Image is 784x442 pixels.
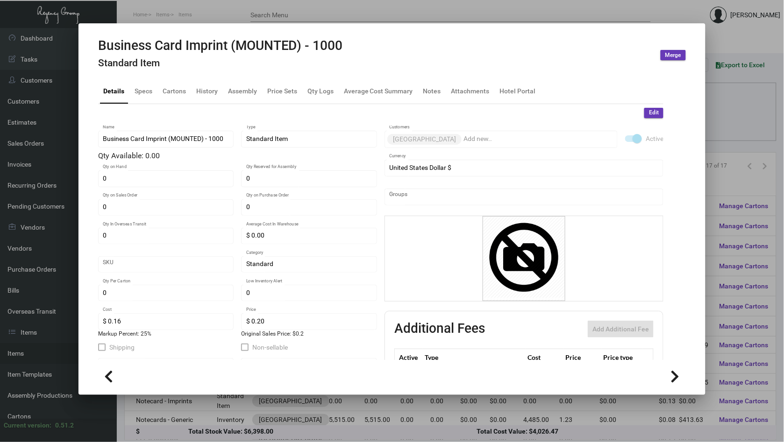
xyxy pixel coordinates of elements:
div: Specs [135,86,152,96]
div: History [196,86,218,96]
button: Add Additional Fee [588,321,654,337]
span: Shipping [109,342,135,353]
span: Non-sellable [252,342,288,353]
button: Merge [661,50,686,60]
span: Merge [665,51,681,59]
div: Notes [423,86,441,96]
div: 0.51.2 [55,421,74,430]
mat-chip: [GEOGRAPHIC_DATA] [387,134,462,145]
div: Assembly [228,86,257,96]
button: Edit [644,108,663,118]
th: Active [394,349,422,365]
h2: Additional Fees [394,321,485,337]
div: Price Sets [267,86,297,96]
th: Cost [526,349,563,365]
th: Price [563,349,601,365]
input: Add new.. [463,135,613,143]
div: Attachments [451,86,490,96]
div: Current version: [4,421,51,430]
div: Cartons [163,86,186,96]
h4: Standard Item [98,57,343,69]
div: Qty Logs [307,86,334,96]
div: Qty Available: 0.00 [98,150,377,161]
h2: Business Card Imprint (MOUNTED) - 1000 [98,38,343,54]
div: Details [103,86,124,96]
th: Price type [601,349,642,365]
th: Type [422,349,526,365]
span: Add Additional Fee [592,325,649,333]
div: Average Cost Summary [344,86,413,96]
input: Add new.. [389,193,658,201]
span: Active [646,133,663,144]
div: Hotel Portal [500,86,536,96]
span: Edit [649,109,659,117]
